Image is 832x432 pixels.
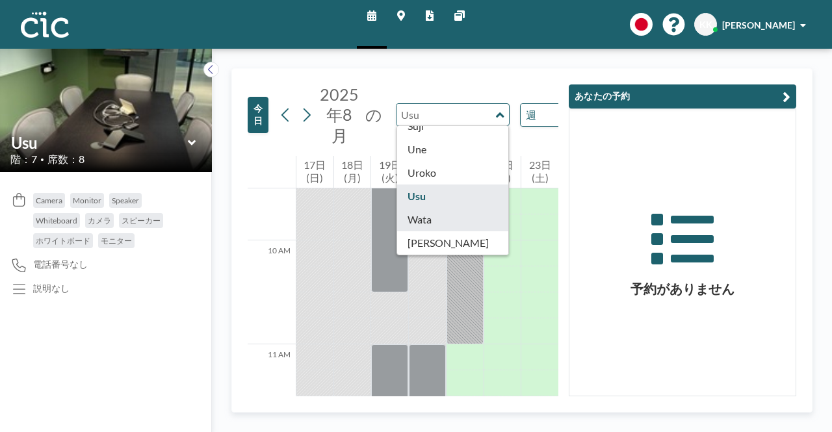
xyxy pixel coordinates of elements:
[248,240,296,344] div: 10 AM
[47,153,84,166] span: 席数：8
[540,107,612,123] input: Search for option
[122,216,161,225] span: スピーカー
[521,104,633,126] div: Search for option
[523,107,539,123] span: 週
[10,153,37,166] span: 階：7
[397,138,508,161] div: Une
[569,84,796,108] button: あなたの予約
[365,105,382,125] span: の
[88,216,111,225] span: カメラ
[40,155,44,164] span: •
[521,156,558,188] div: 23日(土)
[33,283,70,294] div: 説明なし
[36,216,77,225] span: Whiteboard
[112,196,139,205] span: Speaker
[73,196,101,205] span: Monitor
[569,281,796,297] h3: 予約がありません
[397,184,508,208] div: Usu
[397,161,508,184] div: Uroko
[36,196,62,205] span: Camera
[101,236,132,246] span: モニター
[397,231,508,255] div: [PERSON_NAME]
[320,84,359,145] span: 2025年8月
[722,19,795,31] span: [PERSON_NAME]
[397,208,508,231] div: Wata
[21,12,69,38] img: organization-logo
[396,104,496,125] input: Usu
[699,19,712,31] span: KK
[296,156,333,188] div: 17日(日)
[371,156,408,188] div: 19日(火)
[36,236,90,246] span: ホワイトボード
[11,133,188,152] input: Usu
[33,259,88,270] span: 電話番号なし
[248,136,296,240] div: 9 AM
[397,114,508,138] div: Suji
[334,156,371,188] div: 18日(月)
[248,97,268,133] button: 今日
